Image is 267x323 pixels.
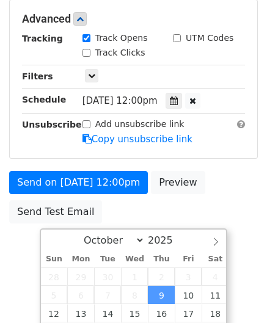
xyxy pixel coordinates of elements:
span: Sun [41,255,68,263]
span: October 13, 2025 [67,304,94,322]
span: Mon [67,255,94,263]
label: Track Opens [95,32,148,45]
span: October 14, 2025 [94,304,121,322]
span: October 10, 2025 [175,286,202,304]
span: October 4, 2025 [202,267,229,286]
a: Send Test Email [9,200,102,223]
label: UTM Codes [186,32,233,45]
strong: Tracking [22,34,63,43]
span: October 18, 2025 [202,304,229,322]
span: September 28, 2025 [41,267,68,286]
span: October 17, 2025 [175,304,202,322]
span: October 12, 2025 [41,304,68,322]
span: October 16, 2025 [148,304,175,322]
strong: Unsubscribe [22,120,82,129]
span: October 9, 2025 [148,286,175,304]
span: September 30, 2025 [94,267,121,286]
iframe: Chat Widget [206,264,267,323]
span: October 6, 2025 [67,286,94,304]
input: Year [145,234,189,246]
span: October 8, 2025 [121,286,148,304]
span: October 11, 2025 [202,286,229,304]
span: October 15, 2025 [121,304,148,322]
a: Preview [151,171,205,194]
span: Fri [175,255,202,263]
span: Thu [148,255,175,263]
span: Wed [121,255,148,263]
strong: Filters [22,71,53,81]
label: Track Clicks [95,46,145,59]
a: Send on [DATE] 12:00pm [9,171,148,194]
span: October 3, 2025 [175,267,202,286]
span: October 1, 2025 [121,267,148,286]
a: Copy unsubscribe link [82,134,192,145]
span: Tue [94,255,121,263]
span: October 7, 2025 [94,286,121,304]
span: Sat [202,255,229,263]
span: [DATE] 12:00pm [82,95,158,106]
span: September 29, 2025 [67,267,94,286]
h5: Advanced [22,12,245,26]
span: October 2, 2025 [148,267,175,286]
span: October 5, 2025 [41,286,68,304]
strong: Schedule [22,95,66,104]
label: Add unsubscribe link [95,118,185,131]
